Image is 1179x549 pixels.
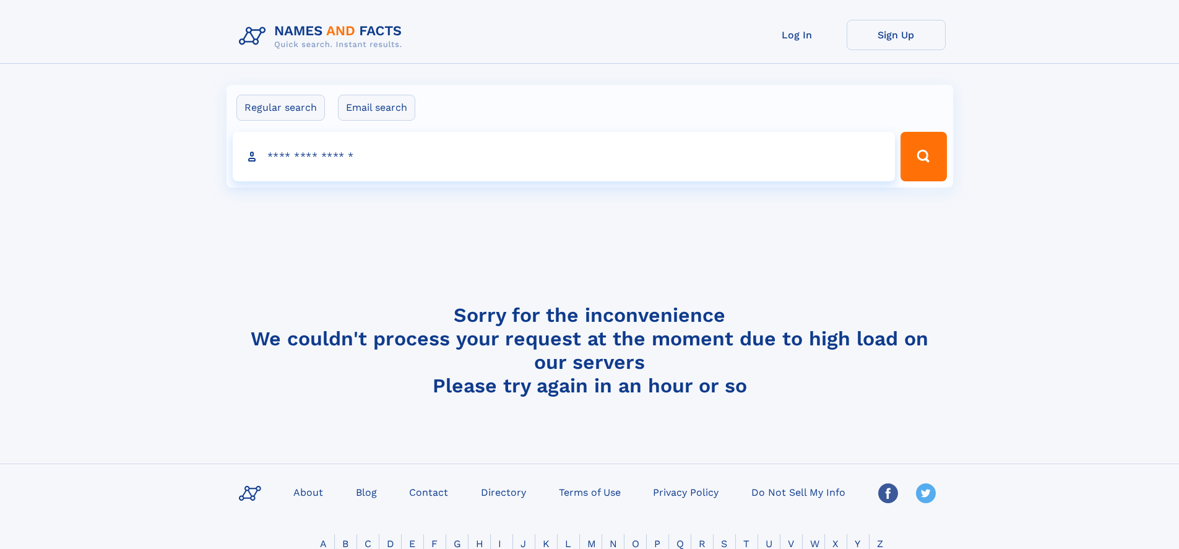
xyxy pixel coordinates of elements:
button: Search Button [900,132,946,181]
img: Twitter [916,483,936,503]
img: Logo Names and Facts [234,20,412,53]
a: About [288,483,328,501]
a: Directory [476,483,531,501]
input: search input [233,132,896,181]
h4: Sorry for the inconvenience We couldn't process your request at the moment due to high load on ou... [234,303,946,397]
img: Facebook [878,483,898,503]
a: Blog [351,483,382,501]
label: Email search [338,95,415,121]
a: Do Not Sell My Info [746,483,850,501]
a: Terms of Use [554,483,626,501]
label: Regular search [236,95,325,121]
a: Sign Up [847,20,946,50]
a: Contact [404,483,453,501]
a: Log In [748,20,847,50]
a: Privacy Policy [648,483,723,501]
